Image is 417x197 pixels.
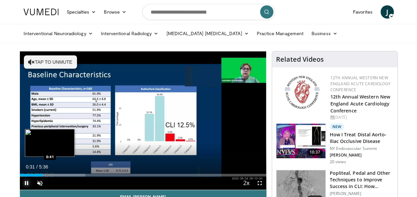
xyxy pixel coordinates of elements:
[36,164,38,169] span: /
[63,5,100,19] a: Specialties
[20,176,33,190] button: Pause
[276,124,325,158] img: 4b355214-b789-4d36-b463-674db39b8a24.150x105_q85_crop-smart_upscale.jpg
[25,129,75,157] img: image.jpeg
[20,27,97,40] a: Interventional Neuroradiology
[330,191,393,196] p: [PERSON_NAME]
[330,153,393,158] p: [PERSON_NAME]
[162,27,252,40] a: [MEDICAL_DATA] [MEDICAL_DATA]
[142,4,275,20] input: Search topics, interventions
[330,94,390,114] a: 12th Annual Western New England Acute Cardiology Conference
[276,55,324,63] h4: Related Videos
[26,164,35,169] span: 0:31
[330,170,393,190] h3: Popliteal, Pedal and Other Techniques to Improve Success in CLI: How…
[307,149,323,156] span: 10:37
[24,55,77,69] button: Tap to unmute
[284,75,320,110] img: 0954f259-7907-4053-a817-32a96463ecc8.png.150x105_q85_autocrop_double_scale_upscale_version-0.2.png
[97,27,163,40] a: Interventional Radiology
[253,176,266,190] button: Fullscreen
[330,146,393,151] p: NY Endovascular Summit
[33,176,46,190] button: Unmute
[100,5,130,19] a: Browse
[20,51,266,190] video-js: Video Player
[24,9,59,15] img: VuMedi Logo
[276,123,393,164] a: 10:37 New How I Treat Distal Aorto-Iliac Occlusive Disease NY Endovascular Summit [PERSON_NAME] 2...
[381,5,394,19] a: J
[330,123,344,130] p: New
[39,164,48,169] span: 5:36
[252,27,307,40] a: Practice Management
[240,176,253,190] button: Playback Rate
[330,75,390,93] a: 12th Annual Western New England Acute Cardiology Conference
[330,131,393,145] h3: How I Treat Distal Aorto-Iliac Occlusive Disease
[330,159,346,164] p: 20 views
[330,114,392,120] div: [DATE]
[20,174,266,176] div: Progress Bar
[308,27,341,40] a: Business
[349,5,377,19] a: Favorites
